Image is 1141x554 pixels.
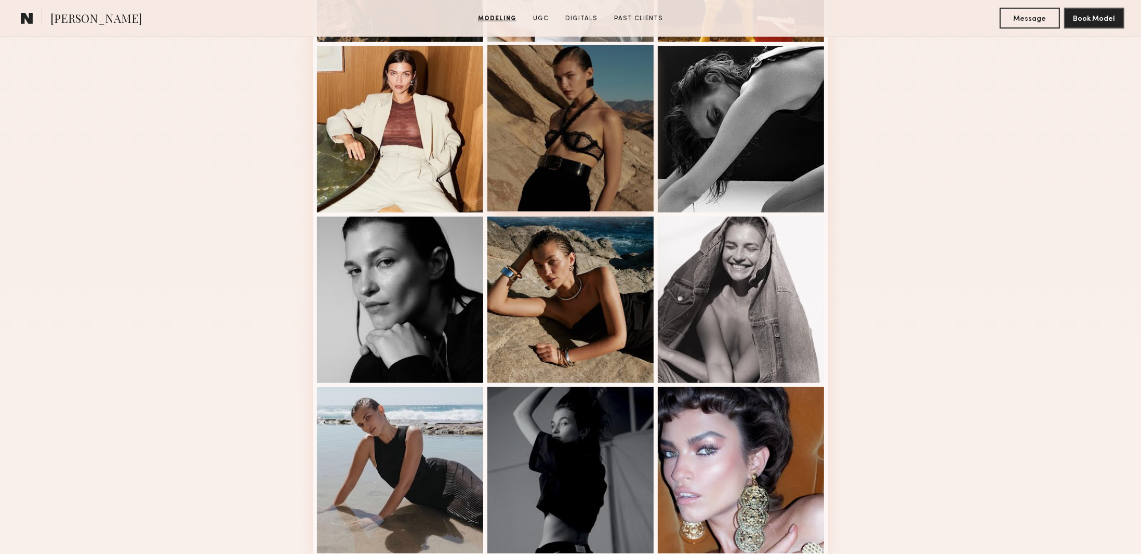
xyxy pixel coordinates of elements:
a: Book Model [1064,14,1124,22]
span: [PERSON_NAME] [50,10,142,29]
a: UGC [529,14,553,23]
button: Message [1000,8,1060,29]
a: Modeling [474,14,521,23]
button: Book Model [1064,8,1124,29]
a: Past Clients [610,14,667,23]
a: Digitals [561,14,602,23]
